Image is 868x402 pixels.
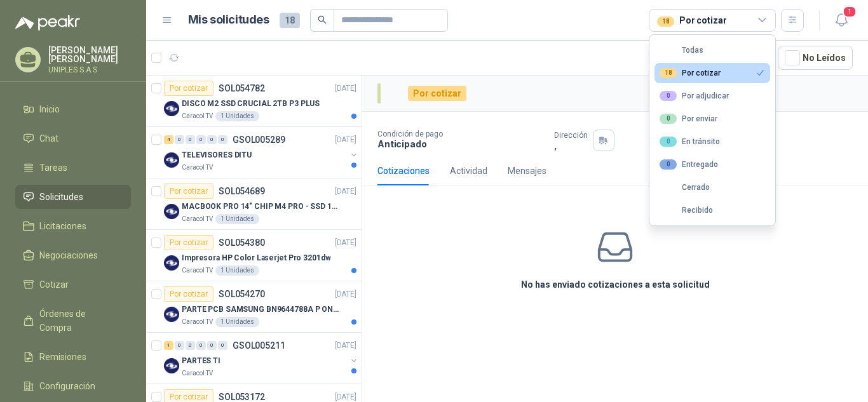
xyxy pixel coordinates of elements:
div: Por enviar [660,114,717,124]
p: [PERSON_NAME] [PERSON_NAME] [48,46,131,64]
a: Remisiones [15,345,131,369]
div: Por cotizar [164,81,214,96]
div: Recibido [660,206,713,215]
p: [DATE] [335,237,356,249]
button: 0Por enviar [654,109,770,129]
div: 0 [207,341,217,350]
img: Company Logo [164,255,179,271]
p: [DATE] [335,288,356,300]
a: Por cotizarSOL054689[DATE] Company LogoMACBOOK PRO 14" CHIP M4 PRO - SSD 1TB RAM 24GBCaracol TV1 ... [146,178,362,230]
p: [DATE] [335,340,356,352]
p: PARTES TI [182,355,220,367]
a: 1 0 0 0 0 0 GSOL005211[DATE] Company LogoPARTES TICaracol TV [164,338,359,379]
p: SOL054782 [219,84,265,93]
p: DISCO M2 SSD CRUCIAL 2TB P3 PLUS [182,98,320,110]
img: Logo peakr [15,15,80,30]
p: GSOL005289 [233,135,285,144]
a: Negociaciones [15,243,131,267]
div: 18 [657,17,674,27]
p: Caracol TV [182,368,213,379]
a: Cotizar [15,272,131,297]
button: 1 [830,9,853,32]
span: Órdenes de Compra [39,307,119,335]
button: 0Entregado [654,154,770,175]
p: Anticipado [377,138,544,149]
div: Por cotizar [657,13,726,27]
button: 18Por cotizar [654,63,770,83]
p: Condición de pago [377,130,544,138]
img: Company Logo [164,307,179,322]
div: 0 [196,135,206,144]
div: 1 [164,341,173,350]
p: Caracol TV [182,317,213,327]
a: Licitaciones [15,214,131,238]
div: 0 [660,159,677,170]
p: Impresora HP Color Laserjet Pro 3201dw [182,252,330,264]
div: 0 [218,341,227,350]
p: PARTE PCB SAMSUNG BN9644788A P ONECONNE [182,304,340,316]
button: 0Por adjudicar [654,86,770,106]
button: No Leídos [778,46,853,70]
span: 1 [843,6,857,18]
p: MACBOOK PRO 14" CHIP M4 PRO - SSD 1TB RAM 24GB [182,201,340,213]
div: Por cotizar [164,286,214,302]
a: Por cotizarSOL054270[DATE] Company LogoPARTE PCB SAMSUNG BN9644788A P ONECONNECaracol TV1 Unidades [146,281,362,333]
img: Company Logo [164,101,179,116]
p: [DATE] [335,134,356,146]
div: Cerrado [660,183,710,192]
div: 0 [218,135,227,144]
button: Todas [654,40,770,60]
a: Por cotizarSOL054782[DATE] Company LogoDISCO M2 SSD CRUCIAL 2TB P3 PLUSCaracol TV1 Unidades [146,76,362,127]
a: Chat [15,126,131,151]
div: Por cotizar [660,68,721,78]
div: Actividad [450,164,487,178]
span: Remisiones [39,350,86,364]
img: Company Logo [164,152,179,168]
img: Company Logo [164,204,179,219]
div: 0 [175,341,184,350]
a: Órdenes de Compra [15,302,131,340]
a: 4 0 0 0 0 0 GSOL005289[DATE] Company LogoTELEVISORES DITUCaracol TV [164,132,359,173]
p: UNIPLES S.A.S [48,66,131,74]
p: SOL054689 [219,187,265,196]
div: 1 Unidades [215,214,259,224]
span: Cotizar [39,278,69,291]
h3: No has enviado cotizaciones a esta solicitud [521,278,710,291]
p: SOL053172 [219,392,265,401]
div: Por adjudicar [660,91,729,101]
p: Caracol TV [182,163,213,173]
span: Configuración [39,379,95,393]
div: Por cotizar [164,235,214,250]
p: SOL054380 [219,238,265,247]
div: Todas [660,46,703,55]
div: En tránsito [660,137,720,147]
p: Dirección [554,131,588,140]
div: 0 [196,341,206,350]
span: search [318,15,327,24]
button: Recibido [654,200,770,220]
a: Tareas [15,156,131,180]
p: [DATE] [335,185,356,198]
div: Entregado [660,159,718,170]
p: GSOL005211 [233,341,285,350]
span: Licitaciones [39,219,86,233]
div: 0 [175,135,184,144]
p: SOL054270 [219,290,265,298]
div: 0 [186,135,195,144]
a: Inicio [15,97,131,121]
span: Tareas [39,161,67,175]
p: [DATE] [335,83,356,95]
p: TELEVISORES DITU [182,149,252,161]
div: 0 [207,135,217,144]
div: 1 Unidades [215,111,259,121]
span: Chat [39,131,58,145]
a: Solicitudes [15,185,131,209]
div: Por cotizar [408,86,466,101]
p: Caracol TV [182,111,213,121]
span: Negociaciones [39,248,98,262]
p: Caracol TV [182,214,213,224]
div: 1 Unidades [215,317,259,327]
div: 1 Unidades [215,265,259,276]
div: 0 [660,91,677,101]
div: Mensajes [508,164,546,178]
